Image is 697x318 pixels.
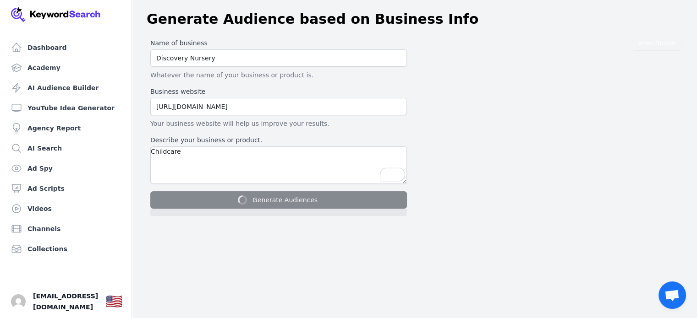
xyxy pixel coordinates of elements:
a: Collections [7,240,124,258]
a: Videos [7,199,124,218]
div: Open chat [659,281,686,309]
input: Google [150,49,407,67]
button: 🇺🇸 [105,292,122,311]
label: Name of business [150,38,407,48]
a: Ad Scripts [7,179,124,198]
a: AI Search [7,139,124,157]
p: Your business website will help us improve your results. [150,119,407,128]
a: Dashboard [7,38,124,57]
a: Agency Report [7,119,124,137]
label: Business website [150,87,407,96]
img: Your Company [11,7,101,22]
a: Channels [7,220,124,238]
label: Describe your business or product. [150,135,407,145]
p: Whatever the name of your business or product is. [150,70,407,80]
button: Open user button [11,294,26,309]
span: [EMAIL_ADDRESS][DOMAIN_NAME] [33,291,98,313]
a: AI Audience Builder [7,79,124,97]
img: Nick Williams [11,294,26,309]
textarea: To enrich screen reader interactions, please activate Accessibility in Grammarly extension settings [150,146,407,184]
button: Video Tutorial [633,37,681,50]
a: YouTube Idea Generator [7,99,124,117]
a: Academy [7,59,124,77]
button: Generate Audiences [150,191,407,209]
div: 🇺🇸 [105,293,122,310]
h1: Generate Audience based on Business Info [147,11,478,27]
input: https://google.com [150,98,407,115]
a: Ad Spy [7,159,124,178]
